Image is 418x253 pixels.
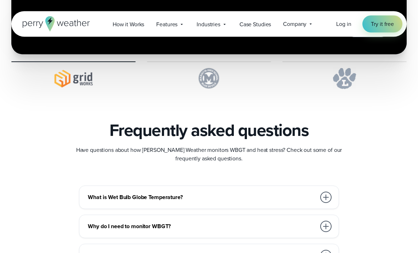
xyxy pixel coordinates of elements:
span: Company [283,20,306,28]
span: Features [156,20,177,29]
a: Case Studies [233,17,277,32]
h2: Frequently asked questions [109,121,309,141]
a: Log in [336,20,351,28]
h3: Why do I need to monitor WBGT? [88,222,316,231]
img: Marietta-High-School.svg [147,68,271,89]
span: Case Studies [239,20,271,29]
span: Industries [197,20,220,29]
a: Try it free [362,16,402,33]
span: Try it free [371,20,394,28]
span: How it Works [113,20,144,29]
p: Have questions about how [PERSON_NAME] Weather monitors WBGT and heat stress? Check out some of o... [67,146,351,163]
h3: How Perry Weather keeps Gridworks’ solar project construction safe and on schedule [28,9,329,38]
a: How it Works [107,17,150,32]
img: Gridworks.svg [11,68,136,89]
h3: What is Wet Bulb Globe Temperature? [88,193,316,202]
